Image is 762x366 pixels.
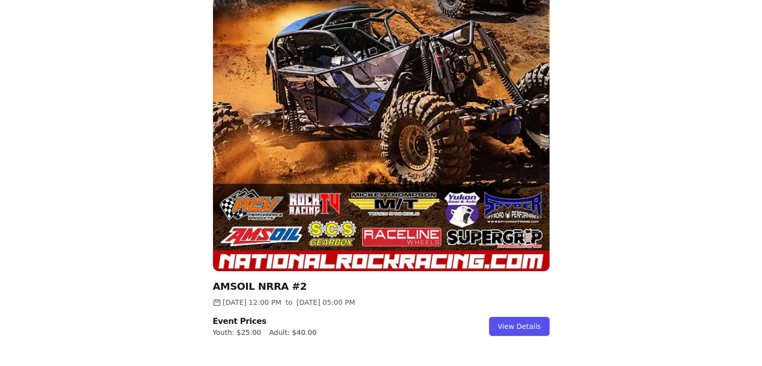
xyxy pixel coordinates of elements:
[223,297,282,307] time: [DATE] 12:00 PM
[489,317,549,336] a: View Details
[269,327,317,337] span: Adult: $40.00
[213,315,317,327] h2: Event Prices
[213,327,262,337] span: Youth: $25.00
[297,297,355,307] time: [DATE] 05:00 PM
[286,297,293,307] span: to
[213,280,307,292] a: AMSOIL NRRA #2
